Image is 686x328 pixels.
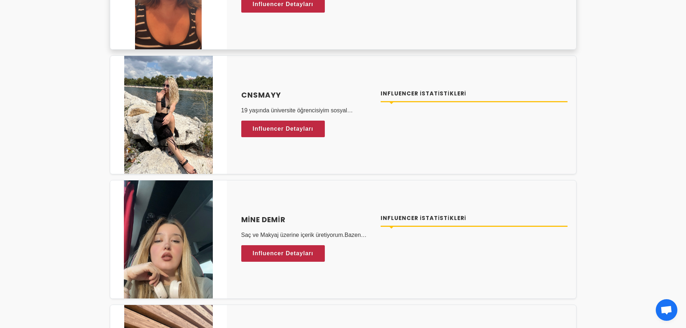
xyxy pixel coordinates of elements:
a: Influencer Detayları [241,245,325,262]
a: Influencer Detayları [241,121,325,137]
a: cnsmayy [241,90,372,100]
h4: Influencer İstatistikleri [381,214,568,223]
p: 19 yaşında üniversite öğrencisiyim sosyal medyada hızlı büyüyebilirim [241,106,372,115]
span: Influencer Detayları [253,248,314,259]
h4: Influencer İstatistikleri [381,90,568,98]
span: Influencer Detayları [253,123,314,134]
a: Açık sohbet [656,299,677,321]
a: Mine Demir [241,214,372,225]
p: Saç ve Makyaj üzerine içerik üretiyorum.Bazen hayatımdan kesitler de paylaşıyorum. [241,231,372,239]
